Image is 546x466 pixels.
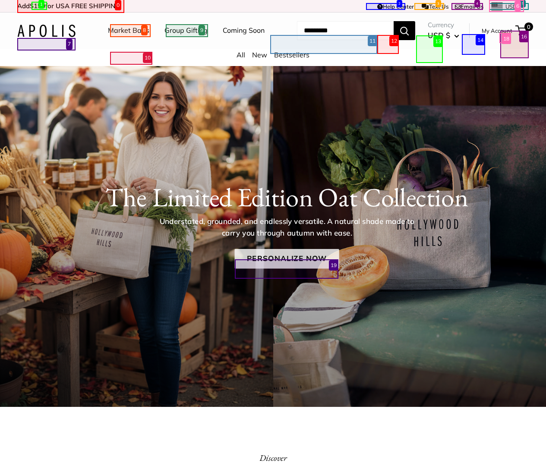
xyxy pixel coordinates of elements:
[428,19,459,31] span: Currency
[297,21,394,40] input: Search...
[153,216,420,239] p: Understated, grounded, and endlessly versatile. A natural shade made to carry you through autumn ...
[394,21,415,40] button: Search
[44,182,530,213] h1: The Limited Edition Oat Collection
[145,450,401,466] p: Discover
[516,25,527,36] a: 0
[30,2,45,10] span: $150
[428,31,450,40] span: USD $
[422,3,448,10] a: Text Us
[234,249,339,269] a: Personalize Now
[274,50,309,59] a: Bestsellers
[17,25,76,37] img: Apolis
[252,50,267,59] a: New
[223,24,265,37] a: Coming Soon
[428,28,459,42] button: USD $
[505,3,517,10] span: USD
[377,3,414,10] a: Help Center
[237,50,245,59] a: All
[524,22,533,31] span: 0
[108,24,149,37] a: Market Bags
[455,3,483,10] a: Email Us
[164,24,208,37] a: Group Gifting
[482,25,512,36] a: My Account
